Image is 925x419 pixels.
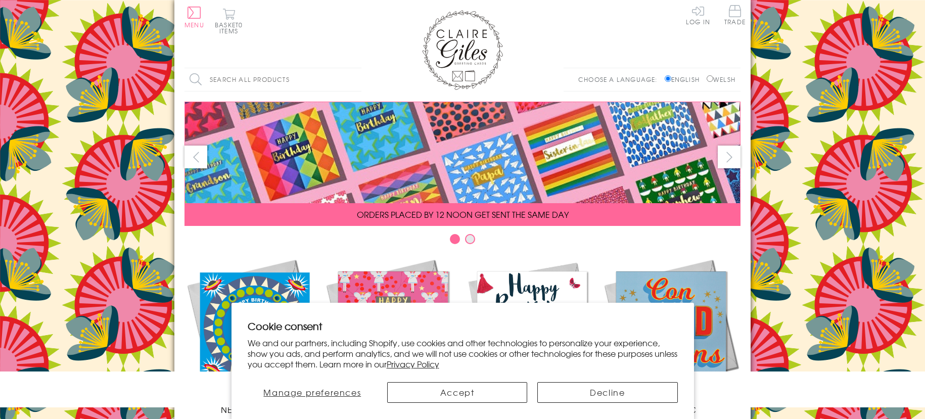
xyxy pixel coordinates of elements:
button: Basket0 items [215,8,243,34]
button: next [718,146,741,168]
button: Manage preferences [248,382,378,403]
h2: Cookie consent [248,319,678,333]
button: Carousel Page 2 [465,234,475,244]
input: Search all products [184,68,361,91]
button: Accept [387,382,527,403]
button: Carousel Page 1 (Current Slide) [450,234,460,244]
a: Christmas [323,257,462,415]
img: Claire Giles Greetings Cards [422,10,503,90]
p: We and our partners, including Shopify, use cookies and other technologies to personalize your ex... [248,338,678,369]
span: Manage preferences [263,386,361,398]
div: Carousel Pagination [184,234,741,249]
span: New Releases [221,403,287,415]
input: Search [351,68,361,91]
a: Log In [686,5,710,25]
button: prev [184,146,207,168]
input: English [665,75,671,82]
span: Trade [724,5,746,25]
a: Academic [602,257,741,415]
button: Menu [184,7,204,28]
p: Choose a language: [578,75,663,84]
span: ORDERS PLACED BY 12 NOON GET SENT THE SAME DAY [357,208,569,220]
span: 0 items [219,20,243,35]
label: Welsh [707,75,735,84]
a: Privacy Policy [387,358,439,370]
span: Menu [184,20,204,29]
a: Trade [724,5,746,27]
a: New Releases [184,257,323,415]
input: Welsh [707,75,713,82]
label: English [665,75,705,84]
button: Decline [537,382,677,403]
a: Birthdays [462,257,602,415]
